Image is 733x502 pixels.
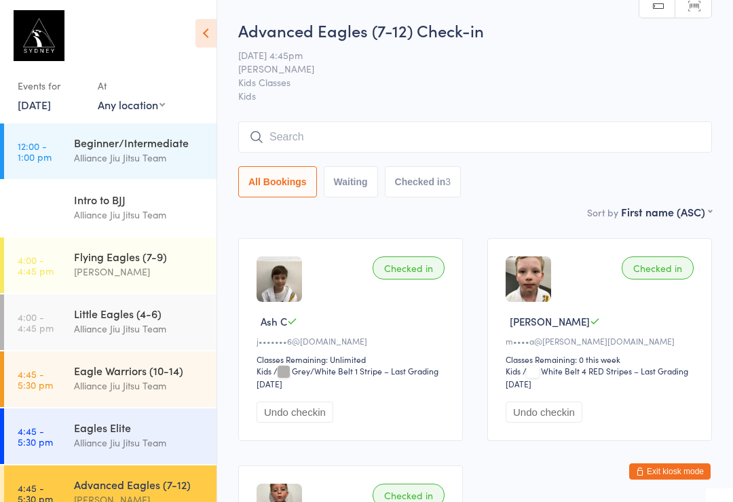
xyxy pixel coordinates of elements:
time: 12:00 - 12:45 pm [18,197,56,219]
div: 3 [445,176,451,187]
button: Checked in3 [385,166,462,197]
div: Alliance Jiu Jitsu Team [74,150,205,166]
div: Alliance Jiu Jitsu Team [74,378,205,393]
span: / Grey/White Belt 1 Stripe – Last Grading [DATE] [257,365,438,389]
time: 4:00 - 4:45 pm [18,254,54,276]
button: Undo checkin [506,402,582,423]
span: [PERSON_NAME] [238,62,691,75]
div: At [98,75,165,97]
a: [DATE] [18,97,51,112]
div: Alliance Jiu Jitsu Team [74,435,205,450]
label: Sort by [587,206,618,219]
button: Undo checkin [257,402,333,423]
div: Classes Remaining: Unlimited [257,353,449,365]
div: Checked in [373,256,445,279]
span: [DATE] 4:45pm [238,48,691,62]
div: Intro to BJJ [74,192,205,207]
button: Exit kiosk mode [629,463,711,480]
a: 12:00 -1:00 pmBeginner/IntermediateAlliance Jiu Jitsu Team [4,123,217,179]
input: Search [238,121,712,153]
button: Waiting [324,166,378,197]
a: 4:00 -4:45 pmLittle Eagles (4-6)Alliance Jiu Jitsu Team [4,294,217,350]
a: 4:45 -5:30 pmEagle Warriors (10-14)Alliance Jiu Jitsu Team [4,351,217,407]
time: 4:45 - 5:30 pm [18,425,53,447]
div: Checked in [622,256,694,279]
div: Alliance Jiu Jitsu Team [74,321,205,336]
div: m••••a@[PERSON_NAME][DOMAIN_NAME] [506,335,698,347]
img: image1717485575.png [257,256,302,302]
div: [PERSON_NAME] [74,264,205,279]
div: Classes Remaining: 0 this week [506,353,698,365]
img: Alliance Sydney [14,10,64,61]
div: Flying Eagles (7-9) [74,249,205,264]
button: All Bookings [238,166,317,197]
span: / White Belt 4 RED Stripes – Last Grading [DATE] [506,365,688,389]
span: Kids [238,89,712,102]
img: image1738823513.png [506,256,551,302]
a: 4:00 -4:45 pmFlying Eagles (7-9)[PERSON_NAME] [4,237,217,293]
div: Alliance Jiu Jitsu Team [74,207,205,223]
div: Advanced Eagles (7-12) [74,477,205,492]
time: 4:00 - 4:45 pm [18,311,54,333]
div: Events for [18,75,84,97]
time: 12:00 - 1:00 pm [18,140,52,162]
div: Eagle Warriors (10-14) [74,363,205,378]
span: [PERSON_NAME] [510,314,590,328]
div: Beginner/Intermediate [74,135,205,150]
span: Kids Classes [238,75,691,89]
div: Kids [506,365,521,376]
span: Ash C [261,314,287,328]
div: First name (ASC) [621,204,712,219]
div: Little Eagles (4-6) [74,306,205,321]
div: Eagles Elite [74,420,205,435]
h2: Advanced Eagles (7-12) Check-in [238,19,712,41]
div: Kids [257,365,271,376]
a: 4:45 -5:30 pmEagles EliteAlliance Jiu Jitsu Team [4,408,217,464]
time: 4:45 - 5:30 pm [18,368,53,390]
a: 12:00 -12:45 pmIntro to BJJAlliance Jiu Jitsu Team [4,180,217,236]
div: Any location [98,97,165,112]
div: j•••••••6@[DOMAIN_NAME] [257,335,449,347]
